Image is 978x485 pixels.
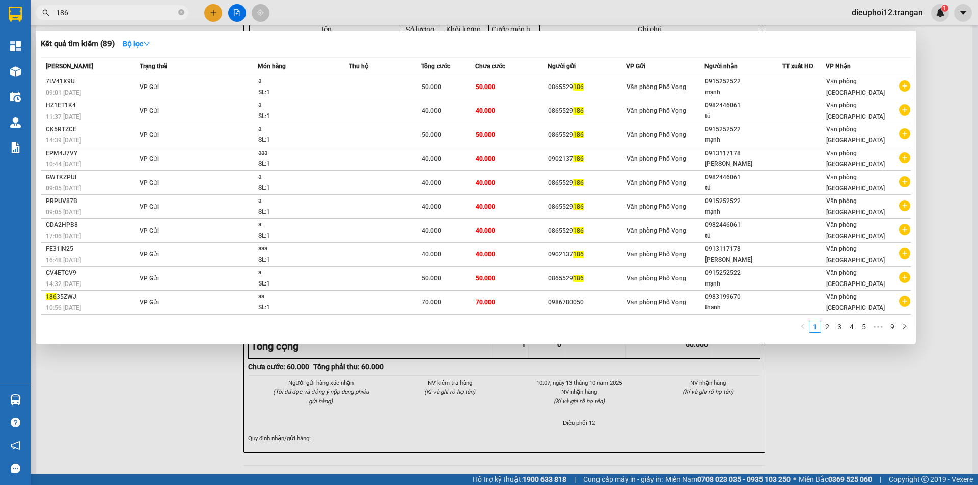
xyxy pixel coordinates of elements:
span: Văn phòng Phố Vọng [627,155,686,162]
span: VP Gửi [140,299,159,306]
span: VP Gửi [140,203,159,210]
span: VP Gửi [626,63,645,70]
span: Văn phòng Phố Vọng [627,131,686,138]
li: Next Page [899,321,911,333]
span: 186 [573,203,584,210]
span: question-circle [11,418,20,427]
li: 5 [858,321,870,333]
span: search [42,9,49,16]
span: plus-circle [899,224,910,235]
li: Previous Page [797,321,809,333]
div: SL: 1 [258,302,335,313]
span: Văn phòng [GEOGRAPHIC_DATA] [826,126,885,144]
span: Văn phòng Phố Vọng [627,227,686,234]
div: 0865529 [548,202,626,212]
span: 40.000 [422,179,441,186]
div: mạnh [705,135,782,146]
li: 1 [809,321,821,333]
div: 0865529 [548,178,626,188]
div: 0983199670 [705,292,782,302]
img: warehouse-icon [10,394,21,405]
span: Văn phòng Phố Vọng [627,107,686,115]
div: PRPUV87B [46,196,137,207]
span: 17:06 [DATE] [46,233,81,240]
button: left [797,321,809,333]
span: Văn phòng [GEOGRAPHIC_DATA] [826,78,885,96]
span: 50.000 [476,83,495,91]
div: aaa [258,148,335,159]
span: Văn phòng Phố Vọng [627,83,686,91]
div: 7LV41X9U [46,76,137,87]
a: 3 [834,321,845,332]
span: 186 [573,83,584,91]
span: Món hàng [258,63,286,70]
a: 2 [822,321,833,332]
li: 2 [821,321,833,333]
a: 9 [887,321,898,332]
div: 0865529 [548,82,626,93]
div: 0986780050 [548,297,626,308]
span: plus-circle [899,200,910,211]
span: 40.000 [476,251,495,258]
div: a [258,76,335,87]
div: mạnh [705,207,782,217]
a: 5 [858,321,870,332]
div: a [258,124,335,135]
span: plus-circle [899,176,910,187]
span: TT xuất HĐ [782,63,813,70]
span: 50.000 [476,275,495,282]
span: Người gửi [548,63,576,70]
div: mạnh [705,278,782,289]
div: 0902137 [548,249,626,260]
div: 0915252522 [705,76,782,87]
img: warehouse-icon [10,92,21,102]
li: 4 [846,321,858,333]
div: HZ1ET1K4 [46,100,137,111]
span: Văn phòng [GEOGRAPHIC_DATA] [826,293,885,311]
span: Văn phòng [GEOGRAPHIC_DATA] [826,245,885,264]
div: 0865529 [548,106,626,117]
span: 10:56 [DATE] [46,304,81,311]
span: 50.000 [422,83,441,91]
span: 40.000 [476,155,495,162]
div: 0982446061 [705,172,782,183]
div: SL: 1 [258,87,335,98]
div: 0865529 [548,273,626,284]
div: aaa [258,243,335,254]
div: 0865529 [548,225,626,236]
span: 16:48 [DATE] [46,256,81,264]
span: Văn phòng [GEOGRAPHIC_DATA] [826,150,885,168]
div: SL: 1 [258,135,335,146]
span: Văn phòng Phố Vọng [627,275,686,282]
div: [PERSON_NAME] [705,254,782,265]
div: 35ZWJ [46,292,137,302]
span: 40.000 [476,179,495,186]
span: Người nhận [704,63,738,70]
div: 0915252522 [705,268,782,278]
div: SL: 1 [258,159,335,170]
div: EPM4J7VY [46,148,137,159]
div: 0982446061 [705,220,782,231]
span: 14:32 [DATE] [46,280,81,288]
div: 0902137 [548,154,626,164]
span: VP Gửi [140,275,159,282]
div: GDA2HPB8 [46,220,137,231]
h3: Kết quả tìm kiếm ( 89 ) [41,39,115,49]
a: 4 [846,321,857,332]
button: Bộ lọcdown [115,36,158,52]
span: 40.000 [422,155,441,162]
div: aa [258,291,335,302]
span: 09:05 [DATE] [46,185,81,192]
span: 40.000 [476,107,495,115]
span: plus-circle [899,128,910,139]
span: 11:37 [DATE] [46,113,81,120]
span: Văn phòng Phố Vọng [627,251,686,258]
span: Văn phòng [GEOGRAPHIC_DATA] [826,269,885,288]
div: GV4ETGV9 [46,268,137,278]
span: Chưa cước [475,63,505,70]
span: 09:01 [DATE] [46,89,81,96]
span: 14:39 [DATE] [46,137,81,144]
span: 186 [573,155,584,162]
div: mạnh [705,87,782,98]
span: VP Gửi [140,83,159,91]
